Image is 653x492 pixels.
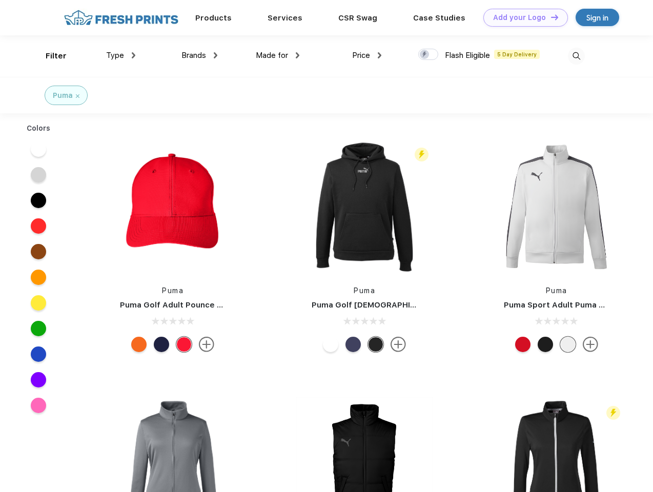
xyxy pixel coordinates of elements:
img: filter_cancel.svg [76,94,79,98]
a: Puma Golf [DEMOGRAPHIC_DATA]' Icon Golf Polo [312,300,502,310]
a: CSR Swag [338,13,377,23]
div: Puma Black [538,337,553,352]
div: Colors [19,123,58,134]
span: Type [106,51,124,60]
img: dropdown.png [296,52,299,58]
img: func=resize&h=266 [488,139,625,275]
div: Peacoat [154,337,169,352]
div: High Risk Red [176,337,192,352]
img: dropdown.png [378,52,381,58]
img: desktop_search.svg [568,48,585,65]
span: 5 Day Delivery [494,50,540,59]
div: High Risk Red [515,337,530,352]
span: Price [352,51,370,60]
img: dropdown.png [214,52,217,58]
img: DT [551,14,558,20]
a: Products [195,13,232,23]
a: Puma Golf Adult Pounce Adjustable Cap [120,300,277,310]
div: Filter [46,50,67,62]
img: more.svg [199,337,214,352]
div: Add your Logo [493,13,546,22]
div: Sign in [586,12,608,24]
div: Vibrant Orange [131,337,147,352]
div: Peacoat [345,337,361,352]
div: Bright White [323,337,338,352]
a: Puma [354,286,375,295]
span: Flash Eligible [445,51,490,60]
img: more.svg [583,337,598,352]
img: fo%20logo%202.webp [61,9,181,27]
span: Brands [181,51,206,60]
img: more.svg [391,337,406,352]
img: flash_active_toggle.svg [415,148,428,161]
img: func=resize&h=266 [105,139,241,275]
img: func=resize&h=266 [296,139,433,275]
img: flash_active_toggle.svg [606,406,620,420]
a: Services [268,13,302,23]
div: Puma [53,90,73,101]
div: White and Quiet Shade [560,337,576,352]
a: Puma [162,286,183,295]
div: Puma Black [368,337,383,352]
span: Made for [256,51,288,60]
a: Puma [546,286,567,295]
img: dropdown.png [132,52,135,58]
a: Sign in [576,9,619,26]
